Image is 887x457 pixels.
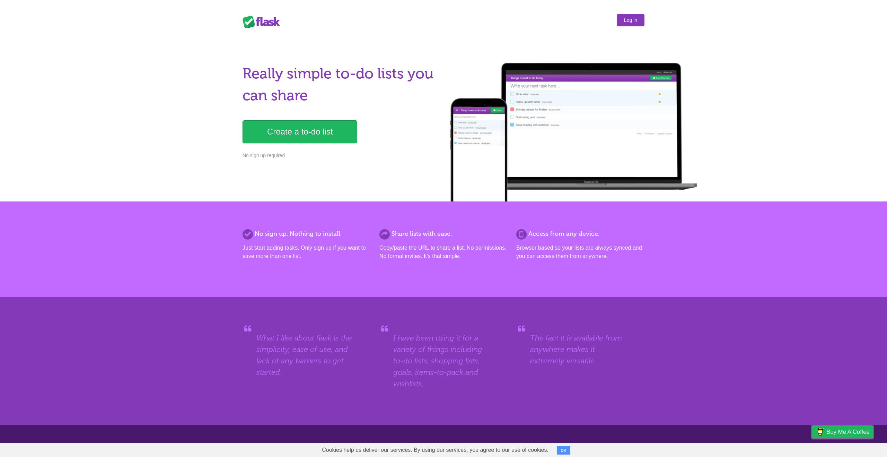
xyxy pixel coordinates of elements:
a: Log in [617,14,644,26]
blockquote: I have been using it for a variety of things including to-do lists, shopping lists, goals, items-... [393,332,494,389]
h1: Really simple to-do lists you can share [243,63,439,106]
span: Cookies help us deliver our services. By using our services, you agree to our use of cookies. [315,443,555,457]
span: Buy me a coffee [826,426,870,438]
h2: Access from any device. [516,229,644,239]
a: Buy me a coffee [812,425,873,438]
p: No sign up required [243,152,439,159]
blockquote: The fact it is available from anywhere makes it extremely versatile. [530,332,631,367]
p: Copy/paste the URL to share a list. No permissions. No formal invites. It's that simple. [379,244,508,260]
blockquote: What I like about flask is the simplicity, ease of use, and lack of any barriers to get started. [256,332,357,378]
p: Just start adding tasks. Only sign up if you want to save more than one list. [243,244,371,260]
p: Browser based so your lists are always synced and you can access them from anywhere. [516,244,644,260]
h2: No sign up. Nothing to install. [243,229,371,239]
h2: Share lists with ease. [379,229,508,239]
div: Flask Lists [243,16,284,28]
button: OK [557,446,570,455]
a: Create a to-do list [243,120,357,143]
img: Buy me a coffee [815,426,825,438]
